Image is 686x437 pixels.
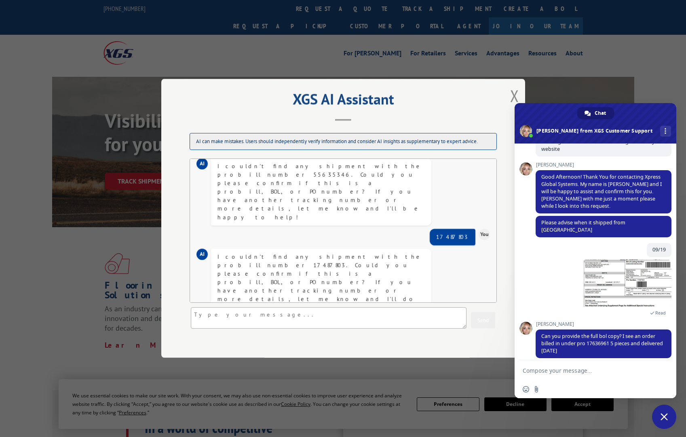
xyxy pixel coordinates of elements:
span: [PERSON_NAME] [536,321,671,327]
div: Close chat [652,405,676,429]
button: Close modal [510,85,519,106]
button: Send [471,312,495,329]
span: [PERSON_NAME] [536,162,671,168]
span: tracking number i attached showing invalid in your website [541,138,663,152]
div: I couldn't find any shipment with the probill number 17487803. Could you please confirm if this i... [217,253,425,312]
span: Read [655,310,666,316]
div: More channels [660,126,671,137]
span: Good Afternoon! Thank You for contacting Xpress Global Systems. My name is [PERSON_NAME] and I wi... [541,173,662,209]
div: You [479,229,490,240]
div: I couldn't find any shipment with the probill number 55635346. Could you please confirm if this i... [217,162,425,222]
div: AI [196,158,208,169]
span: Insert an emoji [523,386,529,393]
div: 17487803 [436,233,469,241]
div: Chat [577,107,614,119]
span: Chat [595,107,606,119]
textarea: Compose your message... [523,367,650,374]
span: 09/19 [652,246,666,253]
div: AI [196,249,208,260]
span: Send a file [533,386,540,393]
span: Please advise when it shipped from [GEOGRAPHIC_DATA] [541,219,625,233]
h2: XGS AI Assistant [182,93,505,109]
div: AI can make mistakes. Users should independently verify information and consider AI insights as s... [190,133,497,150]
span: Can you provide the full bol copy? I see an order billed in under pro 17636961 5 pieces and deliv... [541,333,663,354]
